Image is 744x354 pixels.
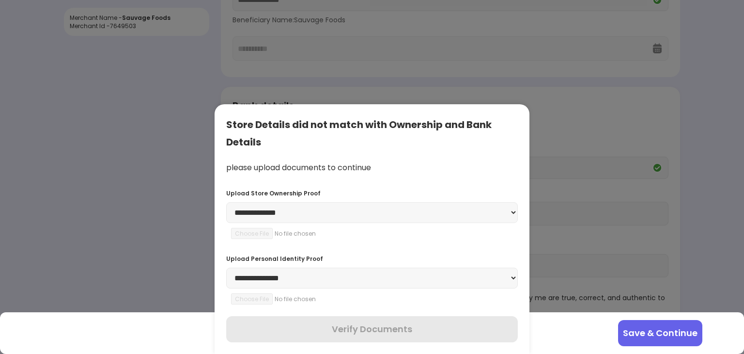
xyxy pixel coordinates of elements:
[226,116,518,151] div: Store Details did not match with Ownership and Bank Details
[618,320,702,346] button: Save & Continue
[226,255,518,263] div: Upload Personal Identity Proof
[226,189,518,197] div: Upload Store Ownership Proof
[226,316,518,342] button: Verify Documents
[226,162,518,174] div: please upload documents to continue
